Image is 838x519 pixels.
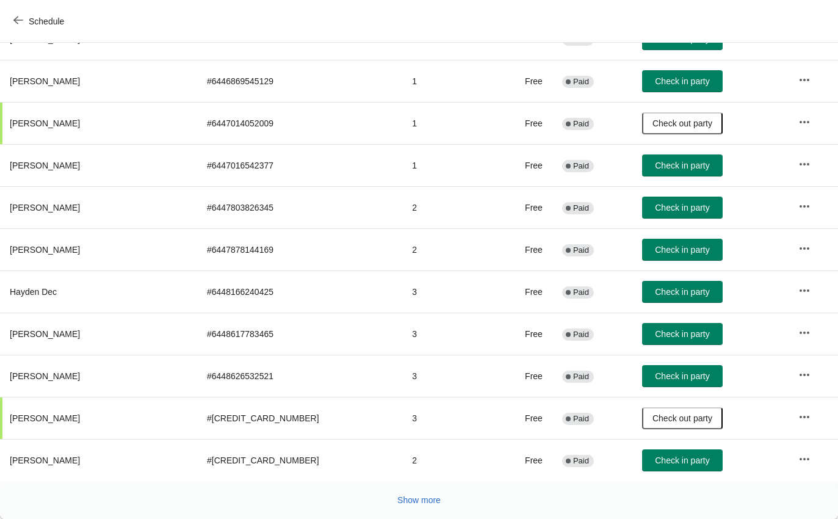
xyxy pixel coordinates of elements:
button: Check in party [642,365,723,387]
td: Free [494,60,552,102]
td: # 6447016542377 [197,144,402,186]
span: [PERSON_NAME] [10,245,80,255]
span: Check in party [655,203,709,212]
span: Paid [573,161,589,171]
span: Show more [397,495,441,505]
td: Free [494,186,552,228]
td: 2 [402,228,493,270]
td: # 6448626532521 [197,355,402,397]
button: Check in party [642,154,723,176]
td: Free [494,228,552,270]
td: Free [494,144,552,186]
span: Paid [573,330,589,339]
span: [PERSON_NAME] [10,413,80,423]
span: Check in party [655,287,709,297]
span: Paid [573,203,589,213]
button: Check in party [642,70,723,92]
button: Check in party [642,281,723,303]
span: Paid [573,77,589,87]
span: Check out party [652,413,712,423]
span: Check in party [655,329,709,339]
button: Schedule [6,10,74,32]
button: Check out party [642,407,723,429]
span: Paid [573,372,589,382]
button: Check in party [642,323,723,345]
button: Check in party [642,449,723,471]
span: Paid [573,119,589,129]
td: 3 [402,355,493,397]
span: [PERSON_NAME] [10,118,80,128]
span: Check in party [655,161,709,170]
span: Hayden Dec [10,287,57,297]
td: Free [494,313,552,355]
span: Paid [573,288,589,297]
span: Schedule [29,16,64,26]
td: Free [494,102,552,144]
button: Show more [392,489,446,511]
td: # 6447014052009 [197,102,402,144]
td: 3 [402,270,493,313]
span: Check in party [655,76,709,86]
span: Check in party [655,455,709,465]
td: 1 [402,144,493,186]
td: 1 [402,102,493,144]
button: Check out party [642,112,723,134]
span: [PERSON_NAME] [10,371,80,381]
td: 1 [402,60,493,102]
span: Paid [573,414,589,424]
td: # 6448617783465 [197,313,402,355]
button: Check in party [642,197,723,219]
span: [PERSON_NAME] [10,455,80,465]
span: [PERSON_NAME] [10,203,80,212]
td: # 6448166240425 [197,270,402,313]
td: 2 [402,439,493,481]
td: # 6446869545129 [197,60,402,102]
td: 3 [402,397,493,439]
span: Paid [573,456,589,466]
td: # [CREDIT_CARD_NUMBER] [197,397,402,439]
span: Check out party [652,118,712,128]
span: [PERSON_NAME] [10,161,80,170]
td: Free [494,397,552,439]
td: 3 [402,313,493,355]
td: Free [494,355,552,397]
td: Free [494,439,552,481]
span: Paid [573,245,589,255]
td: # 6447803826345 [197,186,402,228]
td: 2 [402,186,493,228]
button: Check in party [642,239,723,261]
span: [PERSON_NAME] [10,329,80,339]
td: # [CREDIT_CARD_NUMBER] [197,439,402,481]
td: # 6447878144169 [197,228,402,270]
span: Check in party [655,371,709,381]
td: Free [494,270,552,313]
span: [PERSON_NAME] [10,76,80,86]
span: Check in party [655,245,709,255]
